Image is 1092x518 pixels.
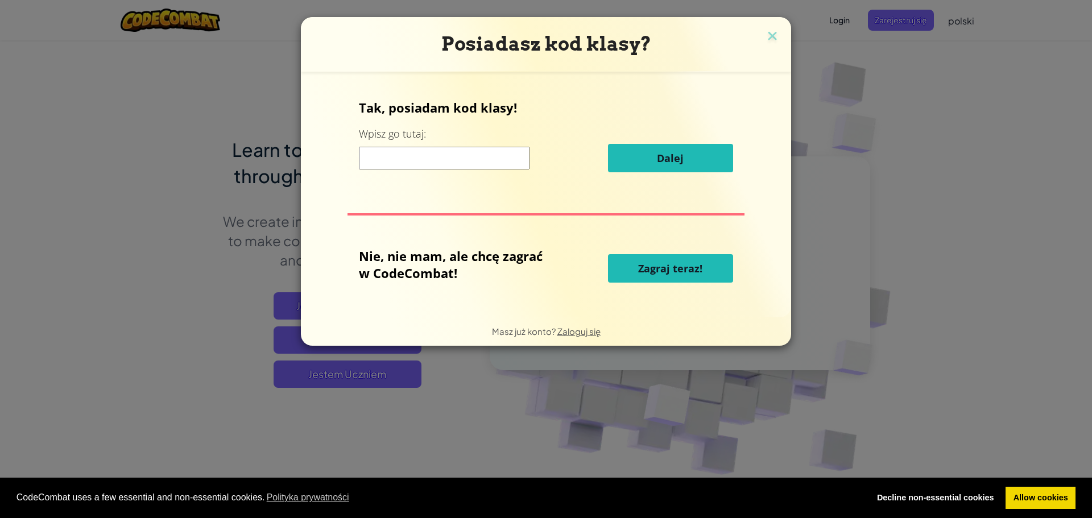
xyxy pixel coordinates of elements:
label: Wpisz go tutaj: [359,127,426,141]
a: learn more about cookies [265,489,351,506]
button: Zagraj teraz! [608,254,733,283]
a: deny cookies [869,487,1002,509]
span: Zagraj teraz! [638,262,702,275]
a: Zaloguj się [557,326,601,337]
span: CodeCombat uses a few essential and non-essential cookies. [16,489,861,506]
p: Nie, nie mam, ale chcę zagrać w CodeCombat! [359,247,551,281]
p: Tak, posiadam kod klasy! [359,99,733,116]
a: allow cookies [1006,487,1076,509]
button: Dalej [608,144,733,172]
span: Posiadasz kod klasy? [441,32,651,55]
img: close icon [765,28,780,45]
span: Masz już konto? [492,326,557,337]
span: Dalej [657,151,684,165]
